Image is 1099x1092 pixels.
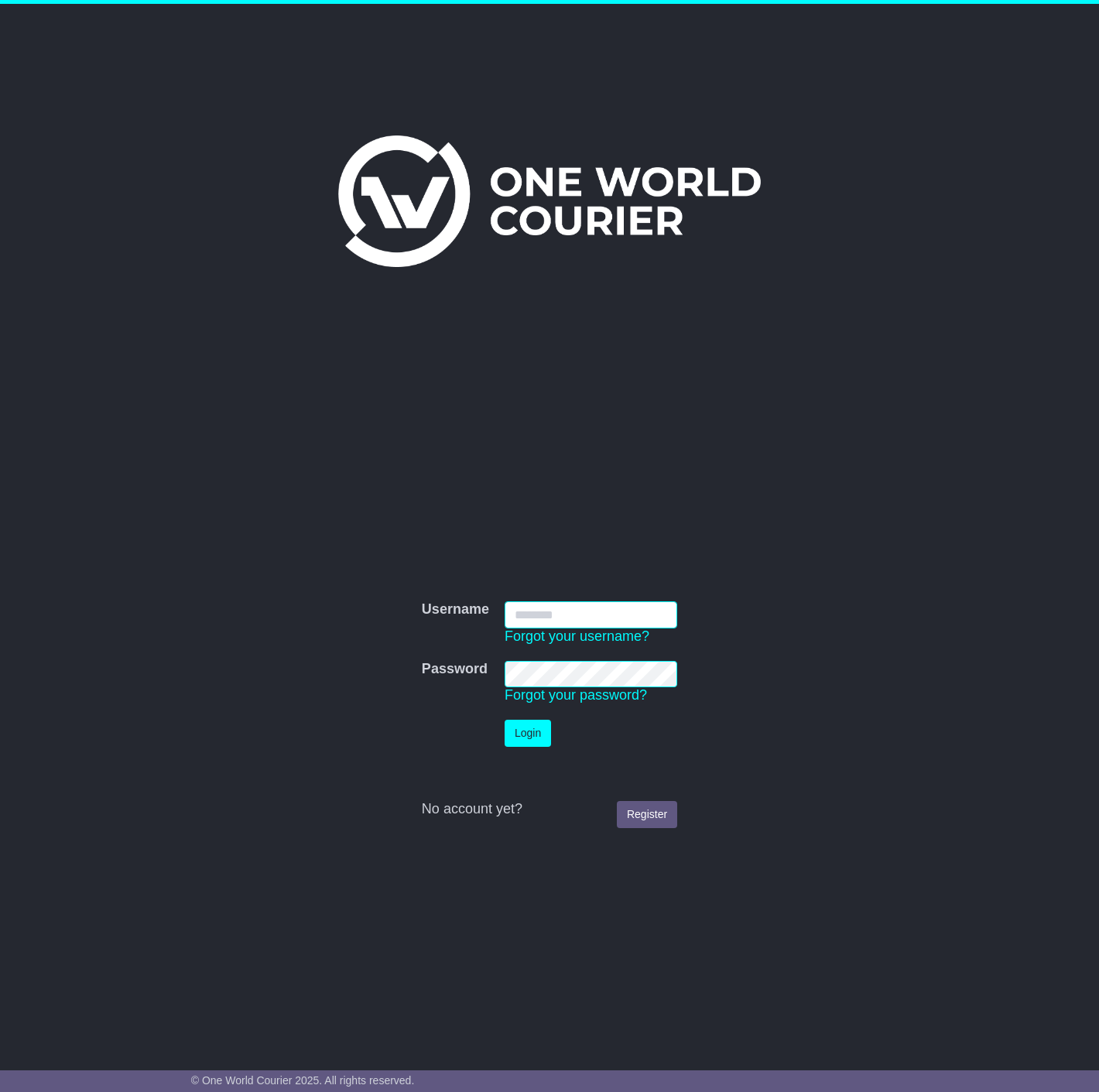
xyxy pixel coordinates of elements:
div: No account yet? [422,801,677,818]
button: Login [505,720,551,747]
span: © One World Courier 2025. All rights reserved. [191,1074,415,1087]
a: Forgot your password? [505,687,647,703]
label: Username [422,601,489,618]
a: Forgot your username? [505,628,649,644]
a: Register [617,801,677,828]
img: One World [338,135,761,267]
label: Password [422,661,488,678]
